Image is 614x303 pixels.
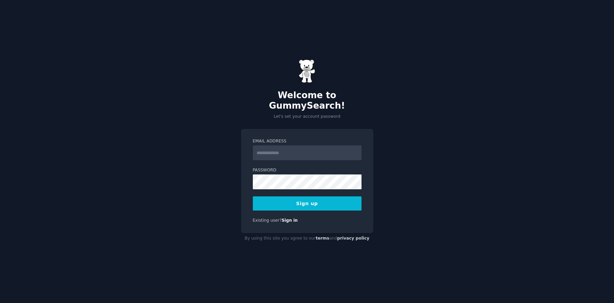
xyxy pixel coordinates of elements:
[241,90,373,111] h2: Welcome to GummySearch!
[337,236,370,241] a: privacy policy
[282,218,298,223] a: Sign in
[253,138,362,144] label: Email Address
[241,233,373,244] div: By using this site you agree to our and
[253,218,282,223] span: Existing user?
[241,114,373,120] p: Let's set your account password
[316,236,329,241] a: terms
[299,59,316,83] img: Gummy Bear
[253,167,362,173] label: Password
[253,196,362,211] button: Sign up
